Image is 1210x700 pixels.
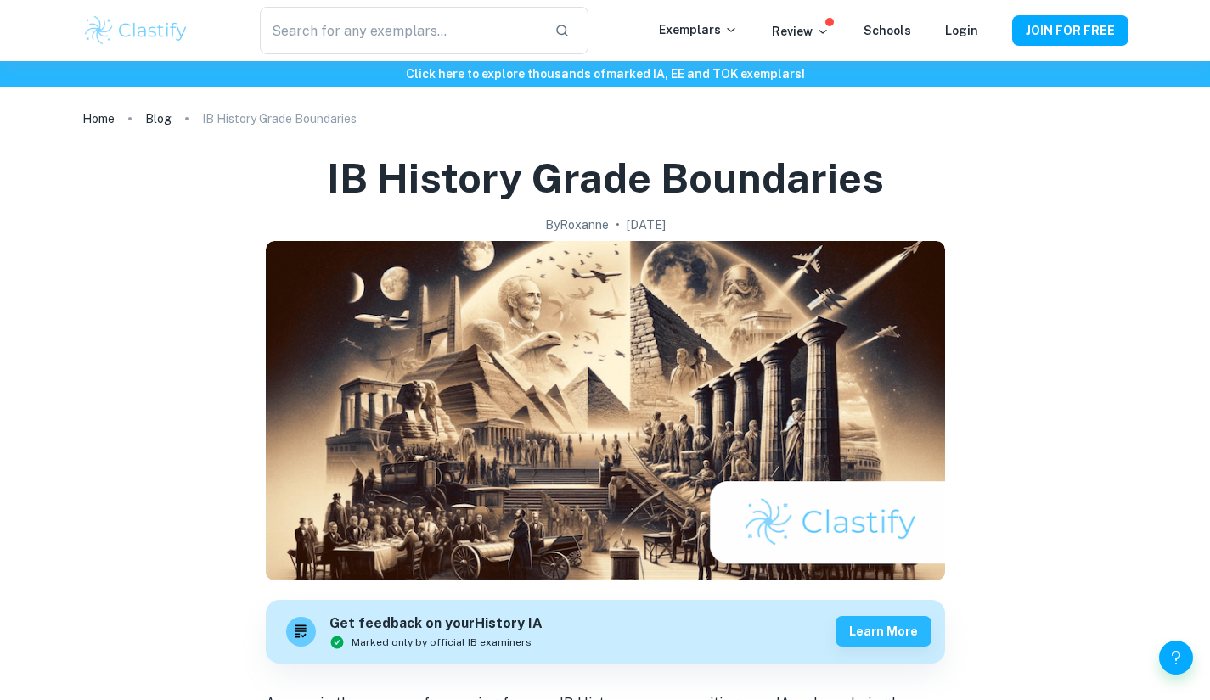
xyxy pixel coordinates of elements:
img: Clastify logo [82,14,190,48]
span: Marked only by official IB examiners [352,635,532,650]
p: Review [772,22,830,41]
h1: IB History Grade Boundaries [327,151,884,205]
button: JOIN FOR FREE [1012,15,1128,46]
button: Help and Feedback [1159,641,1193,675]
a: Login [945,24,978,37]
h6: Get feedback on your History IA [329,613,543,635]
p: • [616,216,620,234]
a: Home [82,107,115,131]
p: IB History Grade Boundaries [202,109,357,128]
a: Blog [145,107,172,131]
input: Search for any exemplars... [260,7,540,54]
p: Exemplars [659,20,738,39]
a: Get feedback on yourHistory IAMarked only by official IB examinersLearn more [266,600,945,664]
img: IB History Grade Boundaries cover image [266,241,945,580]
h2: [DATE] [627,216,666,234]
h2: By Roxanne [545,216,609,234]
a: Schools [864,24,911,37]
button: Learn more [836,616,931,647]
h6: Click here to explore thousands of marked IA, EE and TOK exemplars ! [3,64,1207,83]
